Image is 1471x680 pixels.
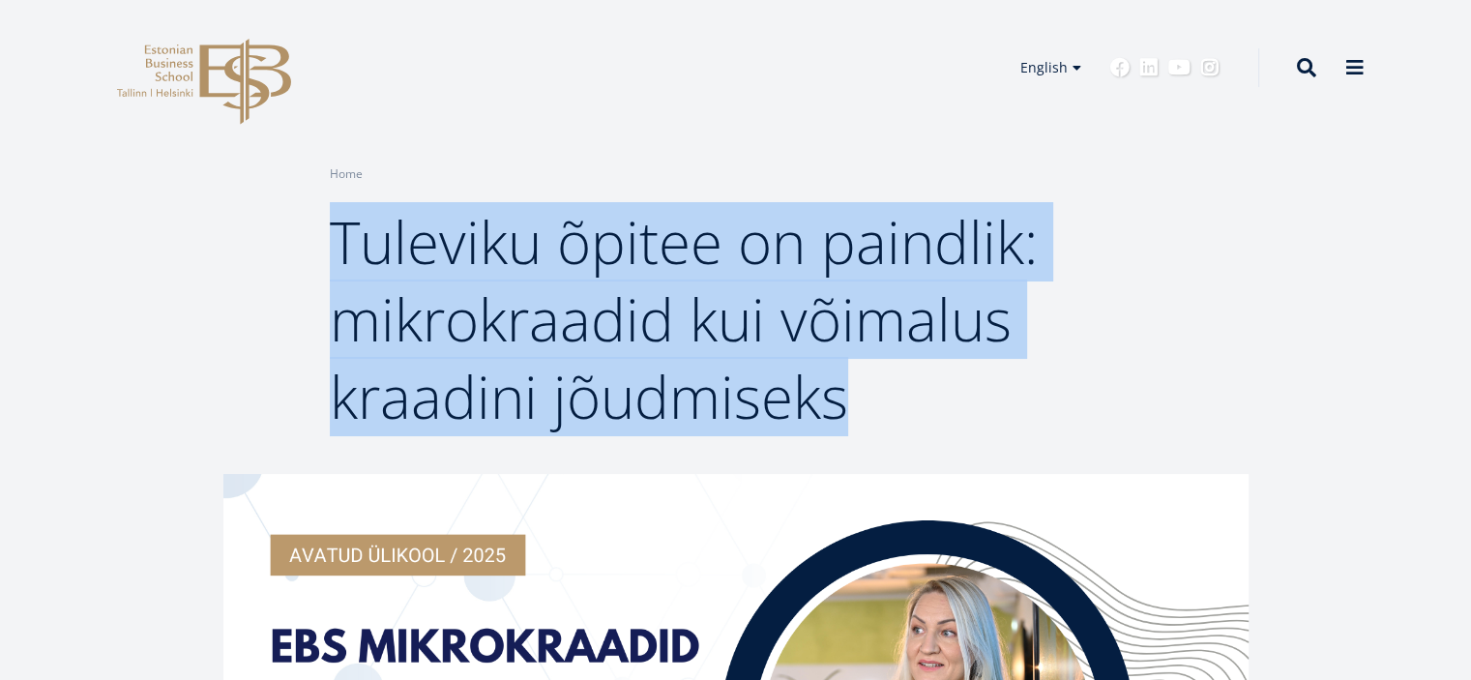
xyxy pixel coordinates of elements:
a: Facebook [1110,58,1130,77]
span: Tuleviku õpitee on paindlik: mikrokraadid kui võimalus kraadini jõudmiseks [330,202,1038,436]
a: Linkedin [1139,58,1159,77]
a: Home [330,164,363,184]
a: Youtube [1168,58,1191,77]
a: Instagram [1200,58,1220,77]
